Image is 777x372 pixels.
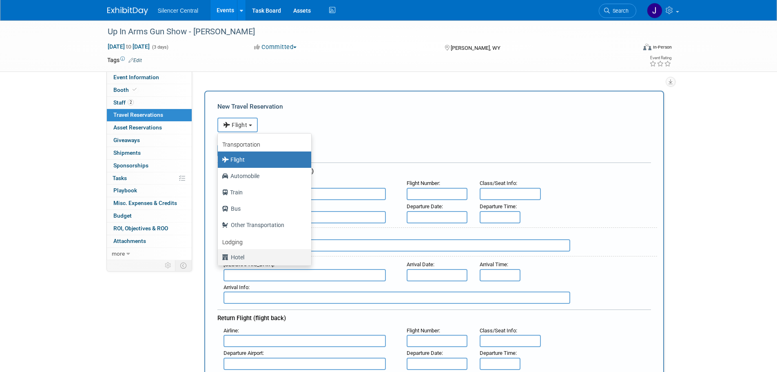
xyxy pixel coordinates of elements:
[222,153,303,166] label: Flight
[599,4,636,18] a: Search
[133,87,137,92] i: Booth reservation complete
[480,261,507,267] span: Arrival Time
[222,141,260,148] b: Transportation
[128,58,142,63] a: Edit
[643,44,651,50] img: Format-Inperson.png
[107,147,192,159] a: Shipments
[588,42,672,55] div: Event Format
[480,261,508,267] small: :
[107,223,192,235] a: ROI, Objectives & ROO
[107,248,192,260] a: more
[107,172,192,185] a: Tasks
[407,350,442,356] span: Departure Date
[224,284,250,290] small: :
[222,202,303,215] label: Bus
[480,327,516,334] span: Class/Seat Info
[113,238,146,244] span: Attachments
[222,169,303,183] label: Automobile
[113,99,134,106] span: Staff
[218,233,311,249] a: Lodging
[407,327,440,334] small: :
[113,111,163,118] span: Travel Reservations
[217,118,258,132] button: Flight
[407,203,443,209] small: :
[107,235,192,247] a: Attachments
[107,43,150,50] span: [DATE] [DATE]
[480,203,517,209] small: :
[113,200,177,206] span: Misc. Expenses & Credits
[158,7,199,14] span: Silencer Central
[480,327,517,334] small: :
[217,314,286,322] span: Return Flight (flight back)
[107,160,192,172] a: Sponsorships
[107,84,192,96] a: Booth
[112,250,125,257] span: more
[113,149,141,156] span: Shipments
[407,180,439,186] span: Flight Number
[222,186,303,199] label: Train
[113,225,168,232] span: ROI, Objectives & ROO
[125,43,133,50] span: to
[451,45,500,51] span: [PERSON_NAME], WY
[224,284,248,290] span: Arrival Info
[113,124,162,131] span: Asset Reservations
[113,175,127,181] span: Tasks
[653,44,672,50] div: In-Person
[407,261,434,267] small: :
[4,3,422,12] body: Rich Text Area. Press ALT-0 for help.
[610,8,629,14] span: Search
[223,122,248,128] span: Flight
[407,180,440,186] small: :
[480,180,516,186] span: Class/Seat Info
[480,350,516,356] span: Departure Time
[222,251,303,264] label: Hotel
[107,122,192,134] a: Asset Reservations
[407,327,439,334] span: Flight Number
[113,162,148,169] span: Sponsorships
[224,350,264,356] small: :
[107,210,192,222] a: Budget
[224,327,239,334] small: :
[113,137,140,143] span: Giveaways
[107,97,192,109] a: Staff2
[107,134,192,147] a: Giveaways
[480,180,517,186] small: :
[222,239,243,245] b: Lodging
[218,136,311,151] a: Transportation
[217,132,651,145] div: Booking Confirmation Number:
[107,185,192,197] a: Playbook
[107,197,192,209] a: Misc. Expenses & Credits
[107,109,192,121] a: Travel Reservations
[647,3,662,18] img: Jessica Crawford
[224,327,238,334] span: Airline
[113,212,132,219] span: Budget
[113,87,138,93] span: Booth
[224,350,263,356] span: Departure Airport
[107,56,142,64] td: Tags
[407,350,443,356] small: :
[105,25,624,39] div: Up In Arms Gun Show - [PERSON_NAME]
[407,203,442,209] span: Departure Date
[649,56,671,60] div: Event Rating
[107,71,192,84] a: Event Information
[113,187,137,194] span: Playbook
[113,74,159,80] span: Event Information
[222,218,303,232] label: Other Transportation
[161,260,175,271] td: Personalize Event Tab Strip
[217,102,651,111] div: New Travel Reservation
[480,350,517,356] small: :
[251,43,300,51] button: Committed
[407,261,433,267] span: Arrival Date
[175,260,192,271] td: Toggle Event Tabs
[151,45,168,50] span: (3 days)
[480,203,516,209] span: Departure Time
[128,99,134,105] span: 2
[107,7,148,15] img: ExhibitDay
